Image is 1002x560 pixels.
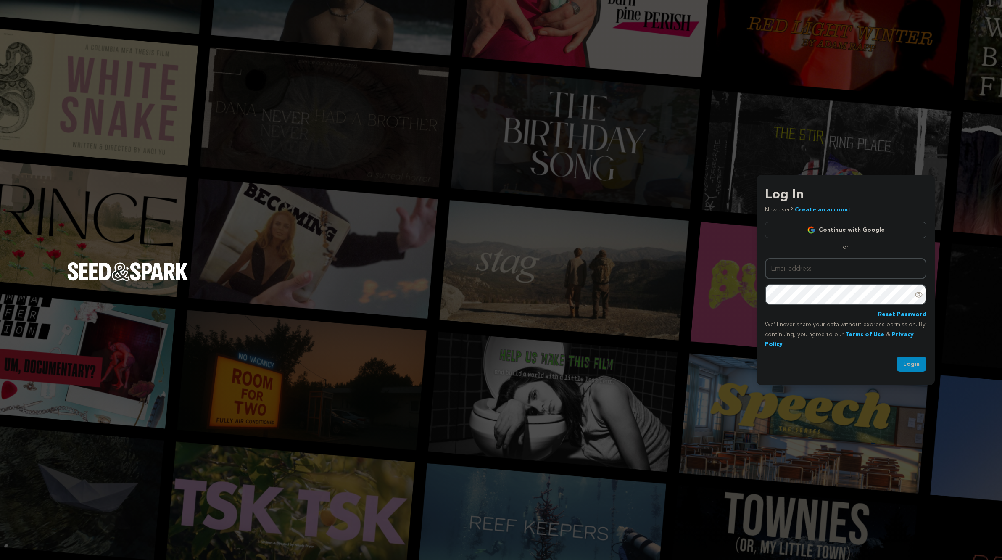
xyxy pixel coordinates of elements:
button: Login [897,357,926,372]
p: We’ll never share your data without express permission. By continuing, you agree to our & . [765,320,926,350]
span: or [838,243,854,251]
a: Create an account [795,207,851,213]
input: Email address [765,258,926,280]
a: Show password as plain text. Warning: this will display your password on the screen. [915,291,923,299]
h3: Log In [765,185,926,205]
a: Continue with Google [765,222,926,238]
a: Reset Password [878,310,926,320]
img: Google logo [807,226,815,234]
a: Seed&Spark Homepage [67,262,188,298]
a: Terms of Use [845,332,884,338]
img: Seed&Spark Logo [67,262,188,281]
p: New user? [765,205,851,215]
